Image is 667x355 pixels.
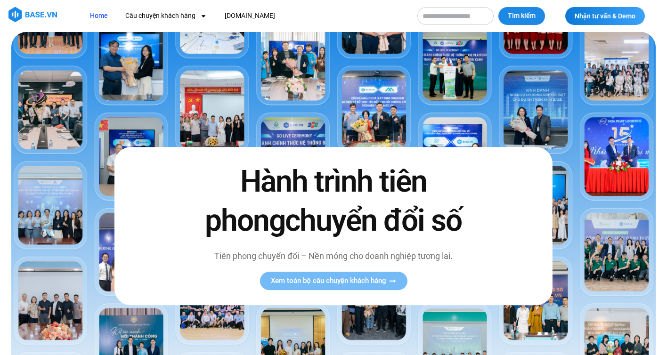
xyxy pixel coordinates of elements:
[118,7,214,24] a: Câu chuyện khách hàng
[565,7,645,25] a: Nhận tư vấn & Demo
[83,7,114,24] a: Home
[83,7,408,24] nav: Menu
[498,7,545,25] button: Tìm kiếm
[260,272,407,290] a: Xem toàn bộ câu chuyện khách hàng
[508,11,536,21] span: Tìm kiếm
[285,203,462,238] span: chuyển đổi số
[218,7,282,24] a: [DOMAIN_NAME]
[271,277,386,284] span: Xem toàn bộ câu chuyện khách hàng
[187,250,480,262] p: Tiên phong chuyển đổi – Nền móng cho doanh nghiệp tương lai.
[575,13,635,19] span: Nhận tư vấn & Demo
[187,162,480,240] h2: Hành trình tiên phong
